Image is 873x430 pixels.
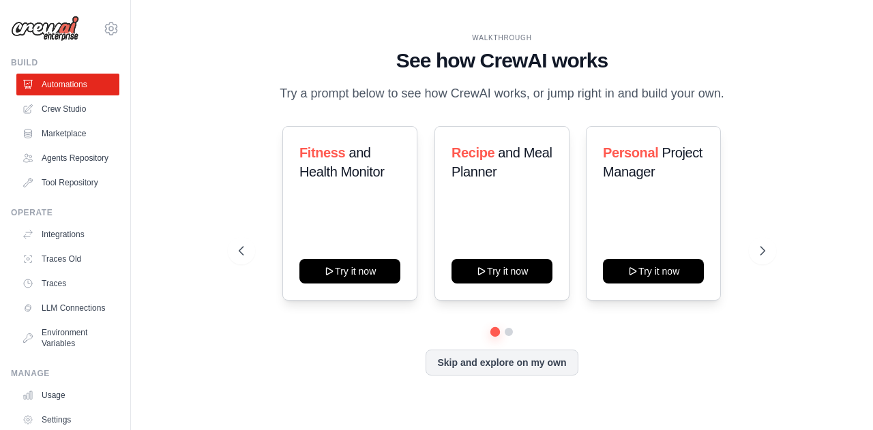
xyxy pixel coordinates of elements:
[16,297,119,319] a: LLM Connections
[603,145,702,179] span: Project Manager
[452,145,552,179] span: and Meal Planner
[299,259,400,283] button: Try it now
[16,322,119,354] a: Environment Variables
[16,98,119,120] a: Crew Studio
[452,145,494,160] span: Recipe
[603,145,658,160] span: Personal
[11,368,119,379] div: Manage
[16,384,119,406] a: Usage
[273,84,731,104] p: Try a prompt below to see how CrewAI works, or jump right in and build your own.
[16,74,119,95] a: Automations
[11,16,79,42] img: Logo
[16,248,119,270] a: Traces Old
[603,259,704,283] button: Try it now
[299,145,345,160] span: Fitness
[11,207,119,218] div: Operate
[426,350,578,375] button: Skip and explore on my own
[239,33,765,43] div: WALKTHROUGH
[16,172,119,194] a: Tool Repository
[16,147,119,169] a: Agents Repository
[239,48,765,73] h1: See how CrewAI works
[16,224,119,245] a: Integrations
[299,145,384,179] span: and Health Monitor
[16,273,119,294] a: Traces
[452,259,552,283] button: Try it now
[11,57,119,68] div: Build
[16,123,119,144] a: Marketplace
